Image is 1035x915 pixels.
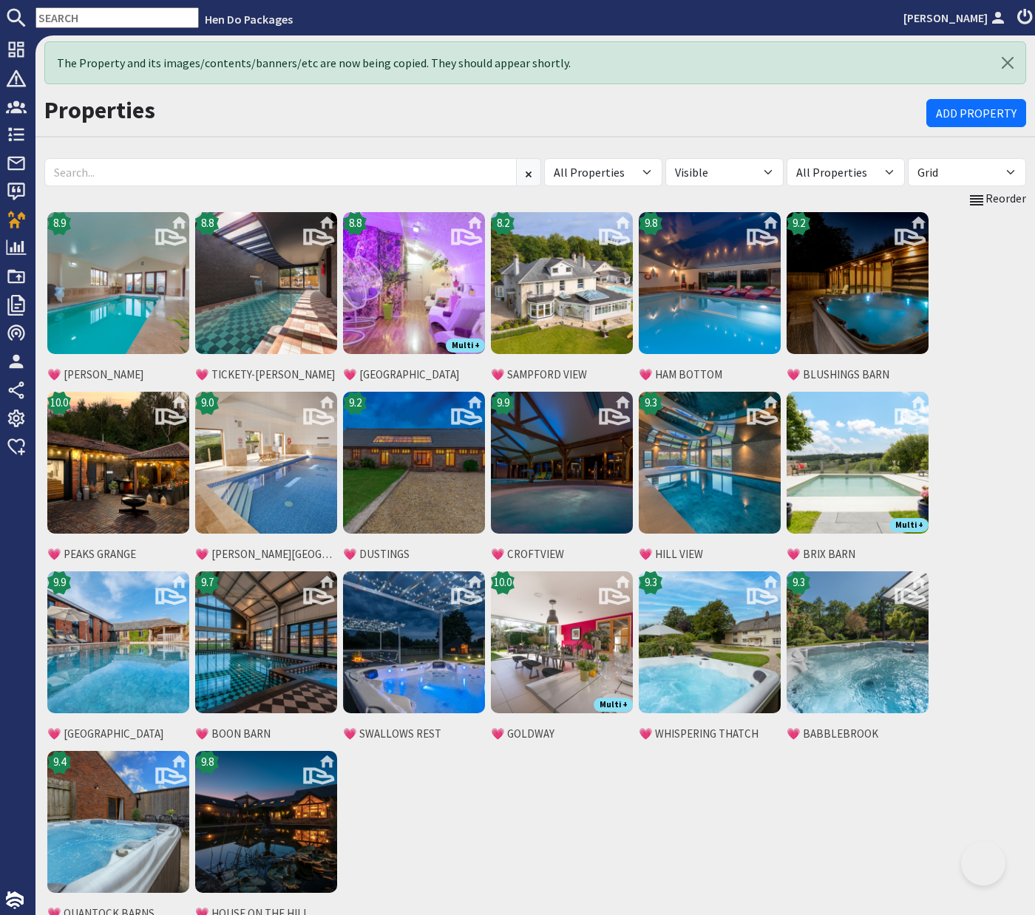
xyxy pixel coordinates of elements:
[349,215,362,232] span: 8.8
[903,9,1008,27] a: [PERSON_NAME]
[201,574,214,591] span: 9.7
[494,574,512,591] span: 10.0
[195,571,337,713] img: 💗 BOON BARN's icon
[44,95,155,125] a: Properties
[645,395,657,412] span: 9.3
[47,546,189,563] span: 💗 PEAKS GRANGE
[201,215,214,232] span: 8.8
[784,209,931,389] a: 💗 BLUSHINGS BARN's icon9.2💗 BLUSHINGS BARN
[787,546,929,563] span: 💗 BRIX BARN
[488,568,636,748] a: 💗 GOLDWAY's icon10.0Multi +💗 GOLDWAY
[787,367,929,384] span: 💗 BLUSHINGS BARN
[195,367,337,384] span: 💗 TICKETY-[PERSON_NAME]
[50,395,68,412] span: 10.0
[195,751,337,893] img: 💗 HOUSE ON THE HILL's icon
[446,339,485,353] span: Multi +
[639,726,781,743] span: 💗 WHISPERING THATCH
[343,546,485,563] span: 💗 DUSTINGS
[349,395,362,412] span: 9.2
[44,568,192,748] a: 💗 RIDGEVIEW's icon9.9💗 [GEOGRAPHIC_DATA]
[787,392,929,534] img: 💗 BRIX BARN's icon
[47,367,189,384] span: 💗 [PERSON_NAME]
[639,212,781,354] img: 💗 HAM BOTTOM's icon
[47,571,189,713] img: 💗 RIDGEVIEW's icon
[968,189,1026,208] a: Reorder
[44,209,192,389] a: 💗 THORNCOMBE's icon8.9💗 [PERSON_NAME]
[47,751,189,893] img: 💗 QUANTOCK BARNS's icon
[192,209,340,389] a: 💗 TICKETY-BOO's icon8.8💗 TICKETY-[PERSON_NAME]
[192,568,340,748] a: 💗 BOON BARN's icon9.7💗 BOON BARN
[340,389,488,568] a: 💗 DUSTINGS's icon9.2💗 DUSTINGS
[491,726,633,743] span: 💗 GOLDWAY
[192,389,340,568] a: 💗 BERRY HOUSE's icon9.0💗 [PERSON_NAME][GEOGRAPHIC_DATA]
[343,571,485,713] img: 💗 SWALLOWS REST's icon
[488,209,636,389] a: 💗 SAMPFORD VIEW's icon8.2💗 SAMPFORD VIEW
[195,546,337,563] span: 💗 [PERSON_NAME][GEOGRAPHIC_DATA]
[784,568,931,748] a: 💗 BABBLEBROOK's icon9.3💗 BABBLEBROOK
[47,726,189,743] span: 💗 [GEOGRAPHIC_DATA]
[594,698,633,712] span: Multi +
[491,212,633,354] img: 💗 SAMPFORD VIEW's icon
[44,158,517,186] input: Search...
[491,367,633,384] span: 💗 SAMPFORD VIEW
[793,215,805,232] span: 9.2
[784,389,931,568] a: 💗 BRIX BARN's iconMulti +💗 BRIX BARN
[53,754,66,771] span: 9.4
[889,518,929,532] span: Multi +
[44,389,192,568] a: 💗 PEAKS GRANGE's icon10.0💗 PEAKS GRANGE
[195,392,337,534] img: 💗 BERRY HOUSE's icon
[926,99,1026,127] a: Add Property
[340,568,488,748] a: 💗 SWALLOWS REST's icon💗 SWALLOWS REST
[340,209,488,389] a: 💗 PALOOZA TOWNHOUSE's icon8.8Multi +💗 [GEOGRAPHIC_DATA]
[497,215,509,232] span: 8.2
[47,212,189,354] img: 💗 THORNCOMBE's icon
[793,574,805,591] span: 9.3
[636,209,784,389] a: 💗 HAM BOTTOM's icon9.8💗 HAM BOTTOM
[491,546,633,563] span: 💗 CROFTVIEW
[201,754,214,771] span: 9.8
[787,212,929,354] img: 💗 BLUSHINGS BARN's icon
[636,568,784,748] a: 💗 WHISPERING THATCH's icon9.3💗 WHISPERING THATCH
[639,367,781,384] span: 💗 HAM BOTTOM
[35,7,199,28] input: SEARCH
[205,12,293,27] a: Hen Do Packages
[639,571,781,713] img: 💗 WHISPERING THATCH's icon
[636,389,784,568] a: 💗 HILL VIEW's icon9.3💗 HILL VIEW
[497,395,509,412] span: 9.9
[491,392,633,534] img: 💗 CROFTVIEW's icon
[47,392,189,534] img: 💗 PEAKS GRANGE's icon
[201,395,214,412] span: 9.0
[639,392,781,534] img: 💗 HILL VIEW's icon
[639,546,781,563] span: 💗 HILL VIEW
[53,574,66,591] span: 9.9
[343,726,485,743] span: 💗 SWALLOWS REST
[787,726,929,743] span: 💗 BABBLEBROOK
[645,574,657,591] span: 9.3
[195,212,337,354] img: 💗 TICKETY-BOO's icon
[645,215,657,232] span: 9.8
[6,891,24,909] img: staytech_i_w-64f4e8e9ee0a9c174fd5317b4b171b261742d2d393467e5bdba4413f4f884c10.svg
[343,212,485,354] img: 💗 PALOOZA TOWNHOUSE's icon
[343,392,485,534] img: 💗 DUSTINGS's icon
[488,389,636,568] a: 💗 CROFTVIEW's icon9.9💗 CROFTVIEW
[343,367,485,384] span: 💗 [GEOGRAPHIC_DATA]
[491,571,633,713] img: 💗 GOLDWAY's icon
[44,41,1026,84] div: The Property and its images/contents/banners/etc are now being copied. They should appear shortly.
[195,726,337,743] span: 💗 BOON BARN
[787,571,929,713] img: 💗 BABBLEBROOK's icon
[961,841,1005,885] iframe: Toggle Customer Support
[53,215,66,232] span: 8.9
